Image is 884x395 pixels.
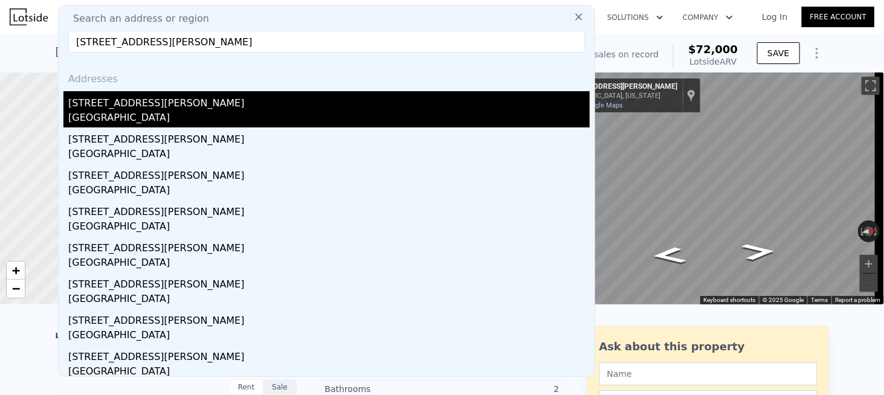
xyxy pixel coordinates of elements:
[728,239,790,264] path: Go North, Benford St
[860,255,878,273] button: Zoom in
[637,243,701,268] path: Go South, Benford St
[688,43,738,56] span: $72,000
[325,383,442,395] div: Bathrooms
[703,296,755,304] button: Keyboard shortcuts
[599,362,817,385] input: Name
[56,343,297,365] div: No sales history record for this property.
[56,43,344,60] div: [STREET_ADDRESS] , [GEOGRAPHIC_DATA] , TN 38109
[63,11,209,26] span: Search an address or region
[263,379,297,395] div: Sale
[553,72,884,304] div: Street View
[673,7,743,28] button: Company
[68,147,590,164] div: [GEOGRAPHIC_DATA]
[68,309,590,328] div: [STREET_ADDRESS][PERSON_NAME]
[68,183,590,200] div: [GEOGRAPHIC_DATA]
[68,272,590,292] div: [STREET_ADDRESS][PERSON_NAME]
[68,255,590,272] div: [GEOGRAPHIC_DATA]
[12,263,20,278] span: +
[802,7,874,27] a: Free Account
[68,292,590,309] div: [GEOGRAPHIC_DATA]
[68,328,590,345] div: [GEOGRAPHIC_DATA]
[7,280,25,298] a: Zoom out
[68,127,590,147] div: [STREET_ADDRESS][PERSON_NAME]
[805,41,829,65] button: Show Options
[68,219,590,236] div: [GEOGRAPHIC_DATA]
[68,364,590,381] div: [GEOGRAPHIC_DATA]
[857,225,880,237] button: Reset the view
[747,11,802,23] a: Log In
[56,331,297,343] div: LISTING & SALE HISTORY
[12,281,20,296] span: −
[68,164,590,183] div: [STREET_ADDRESS][PERSON_NAME]
[68,236,590,255] div: [STREET_ADDRESS][PERSON_NAME]
[68,200,590,219] div: [STREET_ADDRESS][PERSON_NAME]
[10,8,48,25] img: Lotside
[763,297,804,303] span: © 2025 Google
[598,7,673,28] button: Solutions
[860,274,878,292] button: Zoom out
[558,82,677,92] div: [STREET_ADDRESS][PERSON_NAME]
[558,92,677,100] div: [GEOGRAPHIC_DATA], [US_STATE]
[68,111,590,127] div: [GEOGRAPHIC_DATA]
[862,77,880,95] button: Toggle fullscreen view
[68,31,585,53] input: Enter an address, city, region, neighborhood or zip code
[63,62,590,91] div: Addresses
[874,220,880,242] button: Rotate clockwise
[757,42,799,64] button: SAVE
[687,89,695,102] a: Show location on map
[835,297,880,303] a: Report a problem
[553,72,884,304] div: Map
[599,338,817,355] div: Ask about this property
[68,91,590,111] div: [STREET_ADDRESS][PERSON_NAME]
[858,220,865,242] button: Rotate counterclockwise
[688,56,738,68] div: Lotside ARV
[68,345,590,364] div: [STREET_ADDRESS][PERSON_NAME]
[230,379,263,395] div: Rent
[442,383,560,395] div: 2
[7,262,25,280] a: Zoom in
[811,297,828,303] a: Terms (opens in new tab)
